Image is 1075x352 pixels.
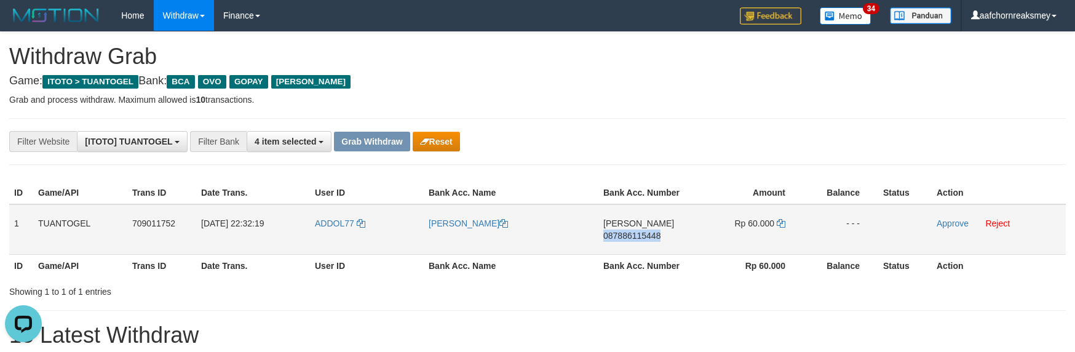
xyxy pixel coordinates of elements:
h1: Withdraw Grab [9,44,1066,69]
th: Balance [804,254,878,277]
span: OVO [198,75,226,89]
th: Action [932,182,1066,204]
h4: Game: Bank: [9,75,1066,87]
span: 709011752 [132,218,175,228]
button: Grab Withdraw [334,132,410,151]
button: Reset [413,132,460,151]
th: Game/API [33,182,127,204]
span: 4 item selected [255,137,316,146]
span: [ITOTO] TUANTOGEL [85,137,172,146]
button: [ITOTO] TUANTOGEL [77,131,188,152]
img: Button%20Memo.svg [820,7,871,25]
h1: 15 Latest Withdraw [9,323,1066,348]
span: [DATE] 22:32:19 [201,218,264,228]
img: Feedback.jpg [740,7,801,25]
th: Game/API [33,254,127,277]
span: 34 [863,3,879,14]
span: [PERSON_NAME] [271,75,351,89]
th: ID [9,254,33,277]
th: Bank Acc. Name [424,182,598,204]
button: Open LiveChat chat widget [5,5,42,42]
span: ITOTO > TUANTOGEL [42,75,138,89]
th: Bank Acc. Number [598,182,692,204]
th: Balance [804,182,878,204]
strong: 10 [196,95,205,105]
th: Trans ID [127,254,196,277]
img: panduan.png [890,7,951,24]
th: Bank Acc. Number [598,254,692,277]
span: GOPAY [229,75,268,89]
th: Date Trans. [196,254,310,277]
th: Status [878,182,932,204]
a: Reject [985,218,1010,228]
th: Amount [692,182,804,204]
td: TUANTOGEL [33,204,127,255]
a: [PERSON_NAME] [429,218,508,228]
td: - - - [804,204,878,255]
td: 1 [9,204,33,255]
div: Filter Website [9,131,77,152]
th: Status [878,254,932,277]
th: User ID [310,254,424,277]
th: Date Trans. [196,182,310,204]
span: BCA [167,75,194,89]
span: ADDOL77 [315,218,354,228]
th: Bank Acc. Name [424,254,598,277]
div: Filter Bank [190,131,247,152]
img: MOTION_logo.png [9,6,103,25]
a: Approve [937,218,969,228]
p: Grab and process withdraw. Maximum allowed is transactions. [9,94,1066,106]
span: [PERSON_NAME] [603,218,674,228]
th: ID [9,182,33,204]
span: Copy 087886115448 to clipboard [603,231,660,241]
th: Trans ID [127,182,196,204]
th: User ID [310,182,424,204]
th: Action [932,254,1066,277]
th: Rp 60.000 [692,254,804,277]
a: ADDOL77 [315,218,365,228]
span: Rp 60.000 [735,218,775,228]
div: Showing 1 to 1 of 1 entries [9,281,438,298]
a: Copy 60000 to clipboard [777,218,785,228]
button: 4 item selected [247,131,331,152]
